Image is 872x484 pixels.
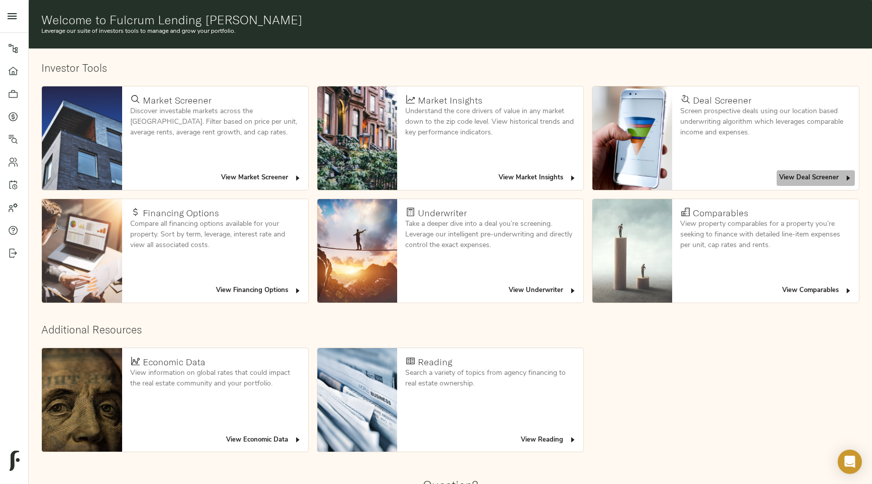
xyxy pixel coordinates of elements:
[10,451,20,471] img: logo
[518,432,579,448] button: View Reading
[41,323,859,336] h2: Additional Resources
[42,86,122,190] img: Market Screener
[592,199,672,303] img: Comparables
[143,357,205,368] h4: Economic Data
[521,434,577,446] span: View Reading
[680,106,850,138] p: Screen prospective deals using our location based underwriting algorithm which leverages comparab...
[42,199,122,303] img: Financing Options
[41,27,859,36] p: Leverage our suite of investors tools to manage and grow your portfolio.
[838,450,862,474] div: Open Intercom Messenger
[143,208,219,219] h4: Financing Options
[418,95,482,106] h4: Market Insights
[782,285,852,297] span: View Comparables
[226,434,302,446] span: View Economic Data
[592,86,672,190] img: Deal Screener
[418,208,467,219] h4: Underwriter
[130,368,300,389] p: View information on global rates that could impact the real estate community and your portfolio.
[143,95,211,106] h4: Market Screener
[317,348,397,452] img: Reading
[780,283,855,299] button: View Comparables
[680,219,850,251] p: View property comparables for a property you’re seeking to finance with detailed line-item expens...
[405,106,575,138] p: Understand the core drivers of value in any market down to the zip code level. View historical tr...
[42,348,122,452] img: Economic Data
[41,62,859,74] h2: Investor Tools
[499,172,577,184] span: View Market Insights
[317,86,397,190] img: Market Insights
[130,106,300,138] p: Discover investable markets across the [GEOGRAPHIC_DATA]. Filter based on price per unit, average...
[130,219,300,251] p: Compare all financing options available for your property. Sort by term, leverage, interest rate ...
[219,170,304,186] button: View Market Screener
[213,283,304,299] button: View Financing Options
[405,219,575,251] p: Take a deeper dive into a deal you’re screening. Leverage our intelligent pre-underwriting and di...
[509,285,577,297] span: View Underwriter
[506,283,579,299] button: View Underwriter
[224,432,304,448] button: View Economic Data
[693,95,751,106] h4: Deal Screener
[221,172,302,184] span: View Market Screener
[777,170,855,186] button: View Deal Screener
[496,170,579,186] button: View Market Insights
[418,357,452,368] h4: Reading
[317,199,397,303] img: Underwriter
[693,208,748,219] h4: Comparables
[216,285,302,297] span: View Financing Options
[779,172,852,184] span: View Deal Screener
[405,368,575,389] p: Search a variety of topics from agency financing to real estate ownership.
[41,13,859,27] h1: Welcome to Fulcrum Lending [PERSON_NAME]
